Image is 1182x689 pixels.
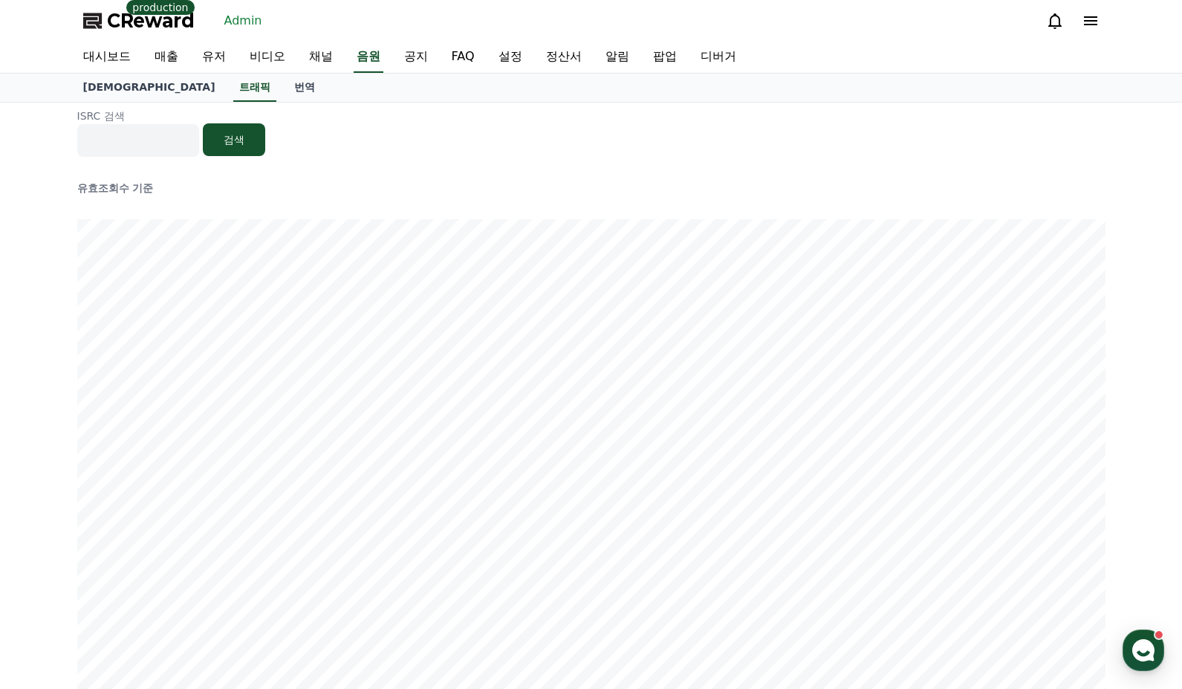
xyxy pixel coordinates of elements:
[440,42,487,73] a: FAQ
[71,42,143,73] a: 대시보드
[487,42,534,73] a: 설정
[192,471,285,508] a: 설정
[143,42,190,73] a: 매출
[77,109,1105,123] p: ISRC 검색
[354,42,383,73] a: 음원
[233,74,276,102] a: 트래픽
[83,9,195,33] a: CReward
[4,471,98,508] a: 홈
[71,74,227,102] a: [DEMOGRAPHIC_DATA]
[190,42,238,73] a: 유저
[282,74,327,102] a: 번역
[77,181,1105,195] h2: 유효조회수 기준
[47,494,56,505] span: 홈
[203,123,265,156] button: 검색
[136,494,154,506] span: 대화
[689,42,748,73] a: 디버거
[534,42,594,73] a: 정산서
[641,42,689,73] a: 팝업
[594,42,641,73] a: 알림
[107,9,195,33] span: CReward
[297,42,345,73] a: 채널
[98,471,192,508] a: 대화
[392,42,440,73] a: 공지
[218,9,268,33] a: Admin
[230,494,247,505] span: 설정
[238,42,297,73] a: 비디오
